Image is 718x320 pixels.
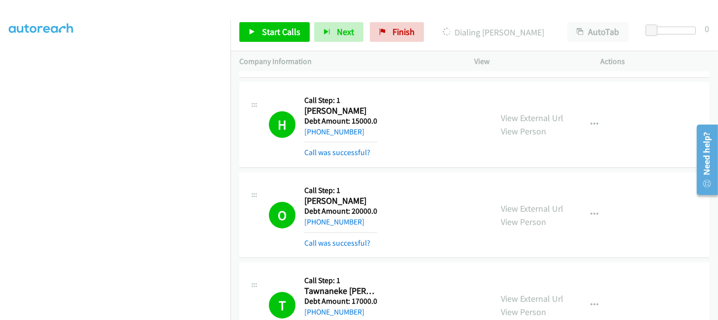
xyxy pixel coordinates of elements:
[370,22,424,42] a: Finish
[304,195,376,207] h2: [PERSON_NAME]
[304,116,377,126] h5: Debt Amount: 15000.0
[304,238,370,248] a: Call was successful?
[392,26,415,37] span: Finish
[304,286,376,297] h2: Tawnaneke [PERSON_NAME]
[304,186,377,195] h5: Call Step: 1
[501,293,563,304] a: View External Url
[501,126,546,137] a: View Person
[304,217,364,226] a: [PHONE_NUMBER]
[262,26,300,37] span: Start Calls
[651,27,696,34] div: Delay between calls (in seconds)
[501,203,563,214] a: View External Url
[304,206,377,216] h5: Debt Amount: 20000.0
[474,56,583,67] p: View
[501,112,563,124] a: View External Url
[690,121,718,199] iframe: Resource Center
[705,22,709,35] div: 0
[501,306,546,318] a: View Person
[304,148,370,157] a: Call was successful?
[239,56,457,67] p: Company Information
[304,307,364,317] a: [PHONE_NUMBER]
[269,202,295,228] h1: O
[269,111,295,138] h1: H
[269,292,295,319] h1: T
[239,22,310,42] a: Start Calls
[567,22,628,42] button: AutoTab
[304,105,376,117] h2: [PERSON_NAME]
[437,26,550,39] p: Dialing [PERSON_NAME]
[304,276,377,286] h5: Call Step: 1
[337,26,354,37] span: Next
[304,127,364,136] a: [PHONE_NUMBER]
[304,96,377,105] h5: Call Step: 1
[304,296,377,306] h5: Debt Amount: 17000.0
[314,22,363,42] button: Next
[501,216,546,227] a: View Person
[601,56,710,67] p: Actions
